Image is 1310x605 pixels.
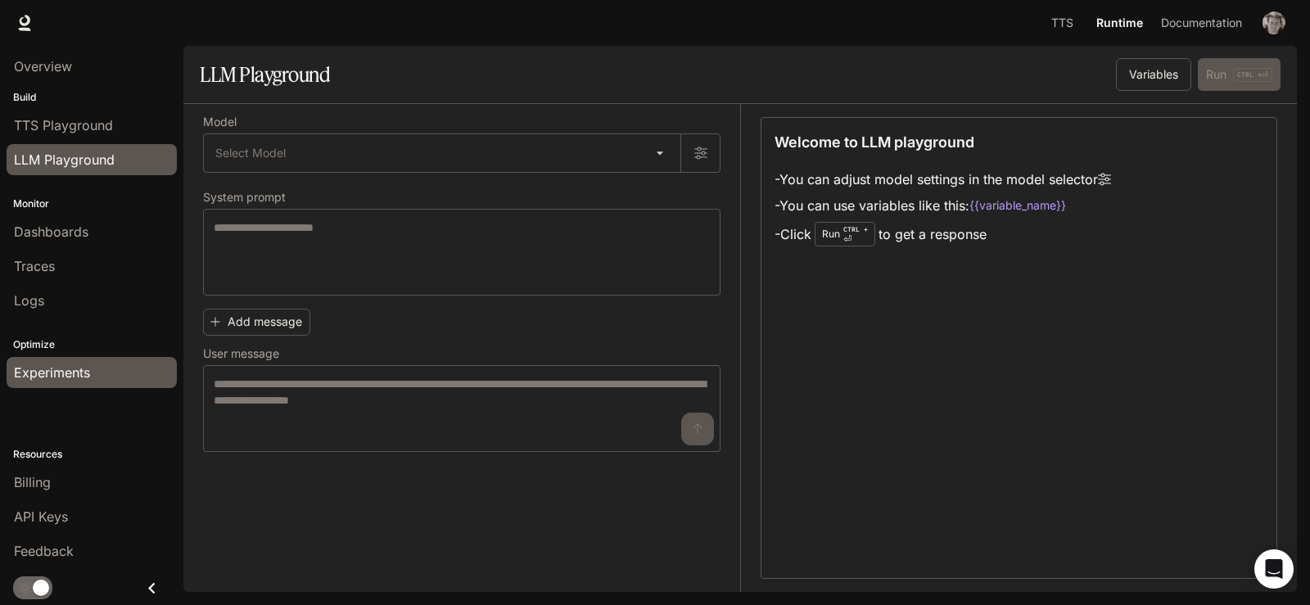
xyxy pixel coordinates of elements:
[1090,7,1150,39] a: Runtime
[775,166,1111,192] li: - You can adjust model settings in the model selector
[775,131,974,153] p: Welcome to LLM playground
[815,222,875,246] div: Run
[843,224,868,234] p: CTRL +
[1096,13,1143,34] span: Runtime
[843,224,868,244] p: ⏎
[969,197,1066,214] code: {{variable_name}}
[775,219,1111,250] li: - Click to get a response
[204,134,680,172] div: Select Model
[1161,13,1242,34] span: Documentation
[1151,7,1251,39] a: Documentation
[1254,549,1294,589] div: Open Intercom Messenger
[200,58,330,91] h1: LLM Playground
[1036,7,1088,39] a: TTS
[203,192,286,203] p: System prompt
[203,116,237,128] p: Model
[203,348,279,359] p: User message
[215,145,286,161] span: Select Model
[1258,7,1290,39] button: User avatar
[775,192,1111,219] li: - You can use variables like this:
[1263,11,1285,34] img: User avatar
[203,309,310,336] button: Add message
[1051,13,1073,34] span: TTS
[1116,58,1191,91] button: Variables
